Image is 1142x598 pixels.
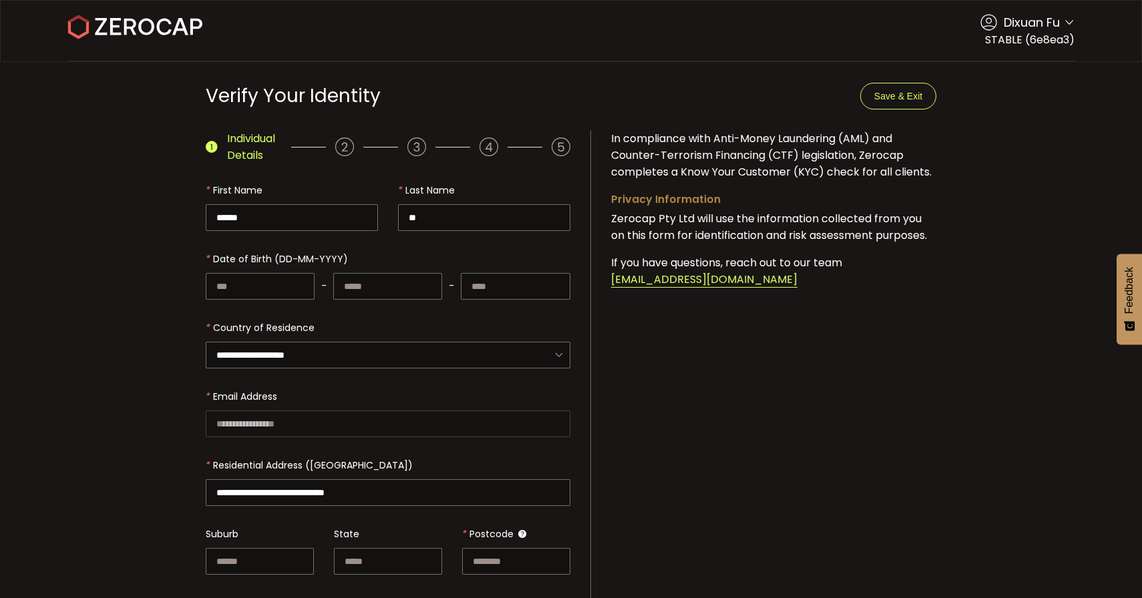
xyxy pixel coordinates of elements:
span: Save & Exit [874,91,922,101]
span: STABLE (6e8ea3) [985,32,1075,47]
span: - [321,272,327,300]
span: Dixuan Fu [1004,13,1060,31]
span: In compliance with Anti-Money Laundering (AML) and Counter-Terrorism Financing (CTF) legislation,... [611,131,932,180]
span: [EMAIL_ADDRESS][DOMAIN_NAME] [611,272,797,288]
span: If you have questions, reach out to our team [611,255,842,270]
span: Privacy Information [611,192,721,207]
span: Individual Details [227,130,282,164]
span: Feedback [1123,267,1135,314]
iframe: Chat Widget [1075,534,1142,598]
span: - [449,272,454,300]
button: Feedback - Show survey [1117,254,1142,344]
span: Verify Your Identity [206,83,381,109]
button: Save & Exit [860,83,936,109]
span: Zerocap Pty Ltd will use the information collected from you on this form for identification and r... [611,211,927,243]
